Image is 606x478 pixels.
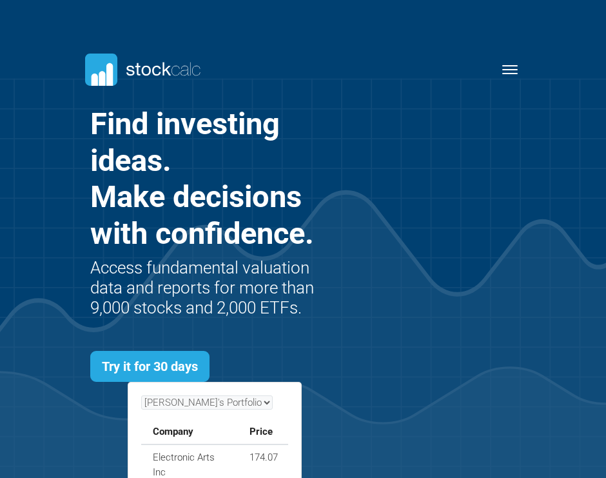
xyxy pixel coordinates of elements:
[90,106,331,252] h1: Find investing ideas. Make decisions with confidence.
[494,62,526,77] button: Toggle navigation
[141,419,238,445] th: Company
[238,419,296,445] th: Price
[90,351,210,382] a: Try it for 30 days
[90,258,331,319] h2: Access fundamental valuation data and reports for more than 9,000 stocks and 2,000 ETFs.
